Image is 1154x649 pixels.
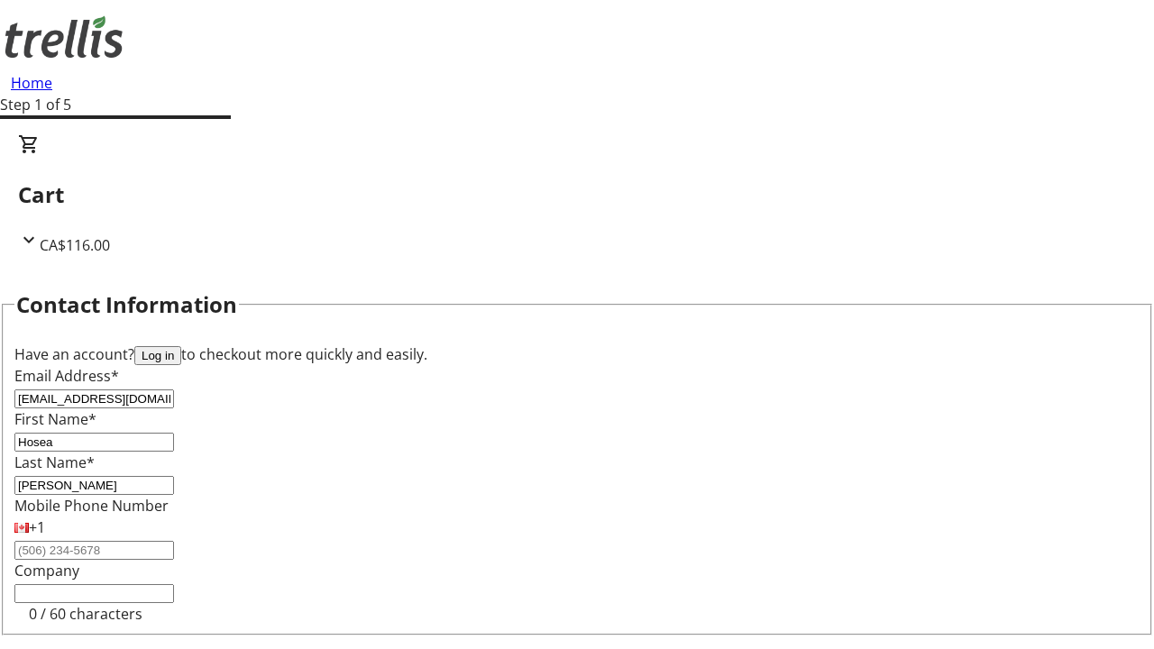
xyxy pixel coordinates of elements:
label: Mobile Phone Number [14,496,169,516]
label: Company [14,561,79,580]
h2: Contact Information [16,288,237,321]
label: Last Name* [14,452,95,472]
label: Email Address* [14,366,119,386]
button: Log in [134,346,181,365]
tr-character-limit: 0 / 60 characters [29,604,142,624]
span: CA$116.00 [40,235,110,255]
div: Have an account? to checkout more quickly and easily. [14,343,1140,365]
div: CartCA$116.00 [18,133,1136,256]
h2: Cart [18,178,1136,211]
input: (506) 234-5678 [14,541,174,560]
label: First Name* [14,409,96,429]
